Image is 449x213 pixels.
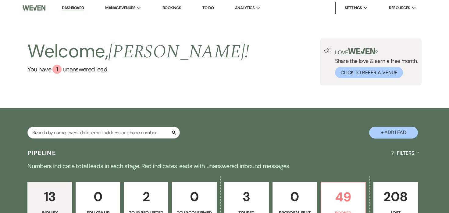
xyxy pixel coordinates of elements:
img: weven-logo-green.svg [348,48,375,54]
span: Analytics [235,5,255,11]
p: Love ? [335,48,418,55]
a: To Do [202,5,214,10]
img: Weven Logo [23,2,45,14]
p: 208 [377,186,414,207]
p: 49 [325,187,362,207]
input: Search by name, event date, email address or phone number [27,127,180,139]
span: Settings [345,5,362,11]
a: You have 1 unanswered lead. [27,65,249,74]
button: + Add Lead [369,127,418,139]
div: 1 [52,65,62,74]
span: [PERSON_NAME] ! [108,38,249,66]
div: Share the love & earn a free month. [331,48,418,78]
h2: Welcome, [27,38,249,65]
button: Click to Refer a Venue [335,67,403,78]
span: Resources [389,5,410,11]
a: Bookings [162,5,181,10]
p: 0 [176,186,212,207]
p: 0 [80,186,116,207]
a: Dashboard [62,5,84,11]
p: 3 [228,186,265,207]
button: Filters [388,145,422,161]
img: loud-speaker-illustration.svg [324,48,331,53]
span: Manage Venues [105,5,135,11]
p: 13 [31,186,68,207]
p: 0 [276,186,313,207]
p: Numbers indicate total leads in each stage. Red indicates leads with unanswered inbound messages. [5,161,444,171]
h3: Pipeline [27,149,56,157]
p: 2 [128,186,164,207]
